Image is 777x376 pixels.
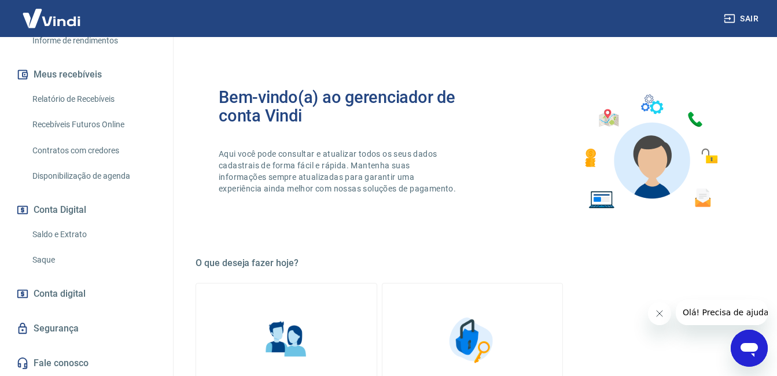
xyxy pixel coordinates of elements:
[219,148,458,194] p: Aqui você pode consultar e atualizar todos os seus dados cadastrais de forma fácil e rápida. Mant...
[648,302,671,325] iframe: Fechar mensagem
[28,223,159,246] a: Saldo e Extrato
[731,330,768,367] iframe: Botão para abrir a janela de mensagens
[676,300,768,325] iframe: Mensagem da empresa
[28,87,159,111] a: Relatório de Recebíveis
[14,62,159,87] button: Meus recebíveis
[196,257,749,269] h5: O que deseja fazer hoje?
[28,113,159,137] a: Recebíveis Futuros Online
[575,88,726,216] img: Imagem de um avatar masculino com diversos icones exemplificando as funcionalidades do gerenciado...
[28,139,159,163] a: Contratos com credores
[28,248,159,272] a: Saque
[34,286,86,302] span: Conta digital
[14,1,89,36] img: Vindi
[257,311,315,369] img: Informações pessoais
[443,311,501,369] img: Segurança
[28,164,159,188] a: Disponibilização de agenda
[14,197,159,223] button: Conta Digital
[7,8,97,17] span: Olá! Precisa de ajuda?
[721,8,763,30] button: Sair
[28,29,159,53] a: Informe de rendimentos
[14,281,159,307] a: Conta digital
[14,316,159,341] a: Segurança
[14,351,159,376] a: Fale conosco
[219,88,473,125] h2: Bem-vindo(a) ao gerenciador de conta Vindi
